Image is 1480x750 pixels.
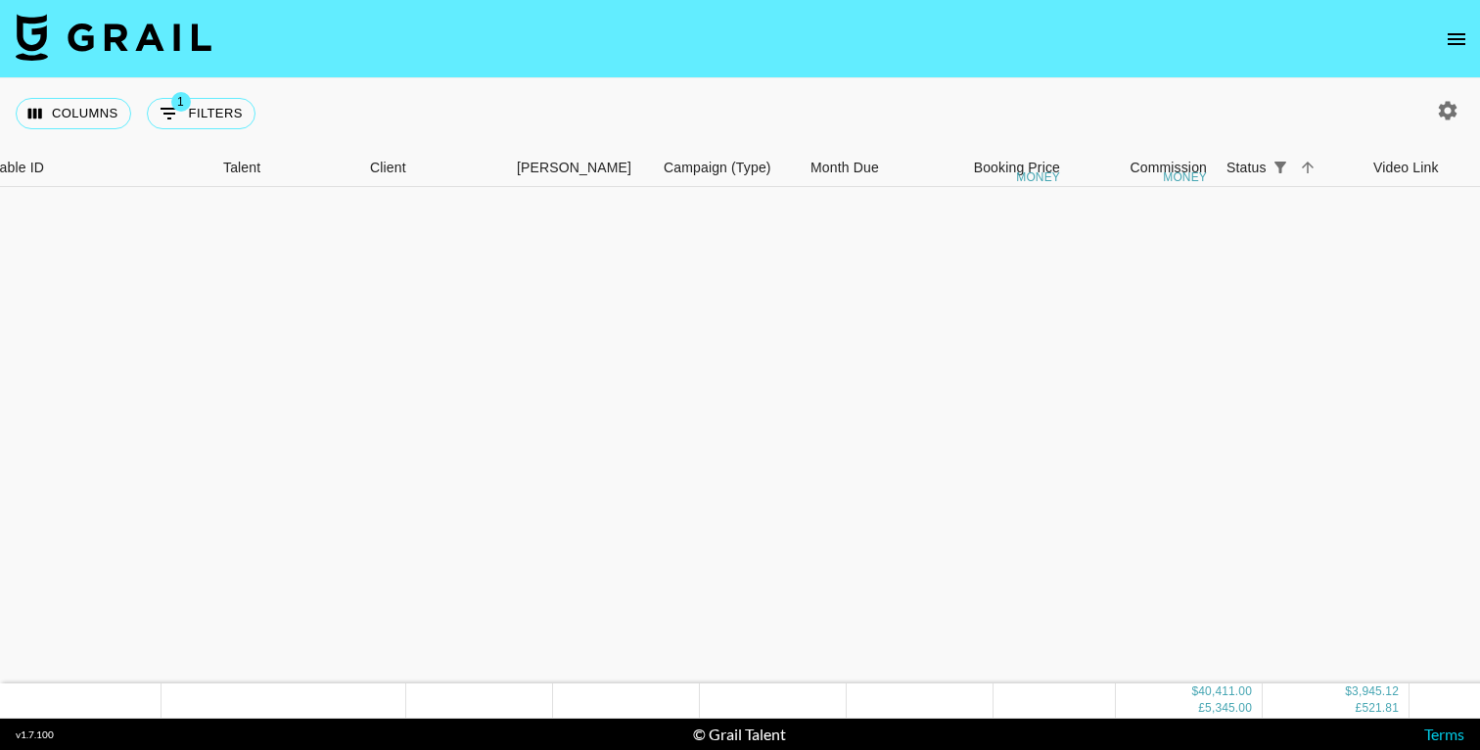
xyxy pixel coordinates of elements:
[1016,171,1060,183] div: money
[1226,149,1267,187] div: Status
[517,149,631,187] div: [PERSON_NAME]
[801,149,923,187] div: Month Due
[147,98,255,129] button: Show filters
[16,14,211,61] img: Grail Talent
[654,149,801,187] div: Campaign (Type)
[1198,701,1205,718] div: £
[507,149,654,187] div: Booker
[1198,684,1252,701] div: 40,411.00
[1267,154,1294,181] div: 1 active filter
[16,98,131,129] button: Select columns
[1356,701,1363,718] div: £
[1424,725,1464,743] a: Terms
[1205,701,1252,718] div: 5,345.00
[370,149,406,187] div: Client
[1163,171,1207,183] div: money
[16,728,54,741] div: v 1.7.100
[1191,684,1198,701] div: $
[1362,701,1399,718] div: 521.81
[1267,154,1294,181] button: Show filters
[693,725,786,744] div: © Grail Talent
[1130,149,1207,187] div: Commission
[1217,149,1364,187] div: Status
[664,149,771,187] div: Campaign (Type)
[810,149,879,187] div: Month Due
[1294,154,1321,181] button: Sort
[171,92,191,112] span: 1
[360,149,507,187] div: Client
[1352,684,1399,701] div: 3,945.12
[1373,149,1439,187] div: Video Link
[1437,20,1476,59] button: open drawer
[223,149,260,187] div: Talent
[974,149,1060,187] div: Booking Price
[213,149,360,187] div: Talent
[1345,684,1352,701] div: $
